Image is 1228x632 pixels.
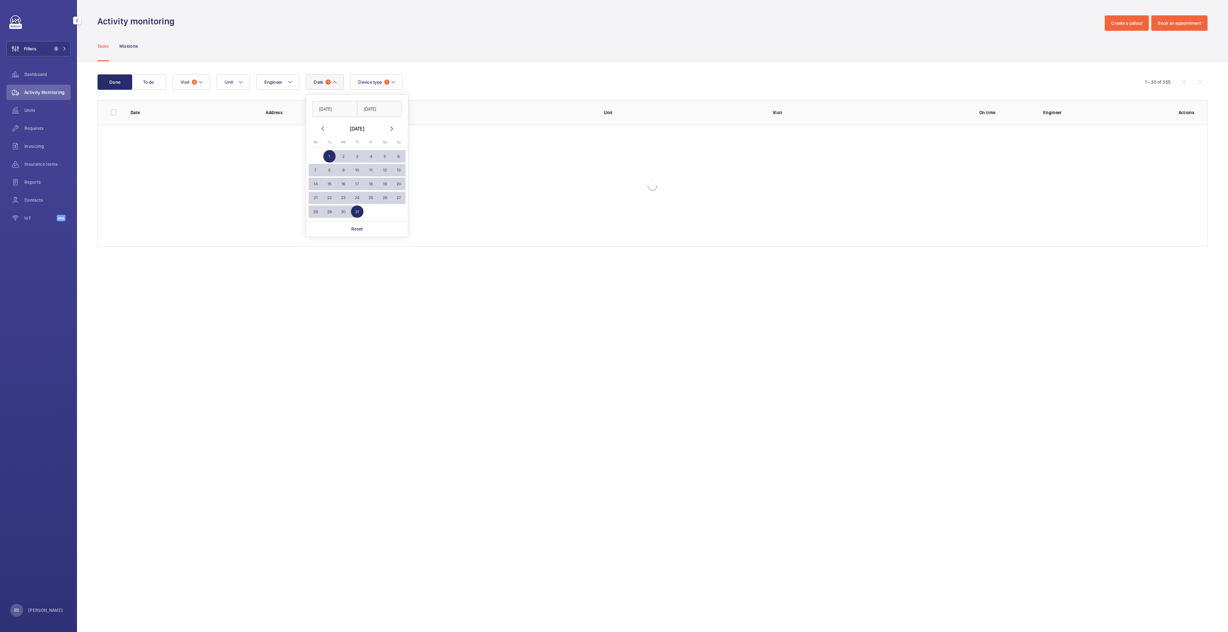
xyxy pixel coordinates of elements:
[337,149,350,163] button: July 2, 2025
[350,163,364,177] button: July 10, 2025
[358,80,382,85] span: Device type
[322,205,336,219] button: July 29, 2025
[322,191,336,205] button: July 22, 2025
[217,74,250,90] button: Unit
[309,206,322,218] span: 28
[337,178,350,190] span: 16
[322,163,336,177] button: July 8, 2025
[392,163,405,177] button: July 13, 2025
[314,80,323,85] span: Date
[364,163,378,177] button: July 11, 2025
[98,43,109,49] p: Tasks
[98,74,132,90] button: Done
[392,192,405,204] span: 27
[365,192,377,204] span: 25
[942,109,1033,116] p: On time
[24,89,71,96] span: Activity Monitoring
[392,164,405,176] span: 13
[24,125,71,131] span: Requests
[54,46,59,51] span: 5
[392,150,405,163] span: 6
[323,164,336,176] span: 8
[351,206,363,218] span: 31
[392,178,405,190] span: 20
[357,101,402,117] input: DD/MM/YYYY
[309,192,322,204] span: 21
[328,140,331,144] span: Tu
[337,150,350,163] span: 2
[337,164,350,176] span: 9
[379,178,391,190] span: 19
[351,226,363,232] p: Reset
[309,163,322,177] button: July 7, 2025
[313,140,318,144] span: Mo
[1105,15,1149,31] button: Create a callout
[24,215,57,221] span: IoT
[341,140,346,144] span: We
[323,192,336,204] span: 22
[392,191,405,205] button: July 27, 2025
[370,140,372,144] span: Fr
[604,109,763,116] p: Unit
[378,177,392,191] button: July 19, 2025
[1043,109,1168,116] p: Engineer
[131,109,255,116] p: Date
[24,161,71,167] span: Insurance items
[383,140,387,144] span: Sa
[1145,79,1171,85] div: 1 – 30 of 355
[309,164,322,176] span: 7
[337,192,350,204] span: 23
[364,177,378,191] button: July 18, 2025
[309,205,322,219] button: July 28, 2025
[28,607,63,613] p: [PERSON_NAME]
[379,150,391,163] span: 5
[378,149,392,163] button: July 5, 2025
[397,140,401,144] span: Su
[365,150,377,163] span: 4
[350,125,364,132] div: [DATE]
[337,163,350,177] button: July 9, 2025
[392,149,405,163] button: July 6, 2025
[384,80,389,85] span: 1
[119,43,138,49] p: Missions
[192,80,197,85] span: 2
[181,80,189,85] span: Visit
[351,178,363,190] span: 17
[306,74,344,90] button: Date1
[355,140,359,144] span: Th
[351,150,363,163] span: 3
[378,191,392,205] button: July 26, 2025
[24,179,71,185] span: Reports
[379,192,391,204] span: 26
[337,205,350,219] button: July 30, 2025
[323,206,336,218] span: 29
[379,164,391,176] span: 12
[351,164,363,176] span: 10
[350,191,364,205] button: July 24, 2025
[24,46,36,52] span: Filters
[309,178,322,190] span: 14
[1151,15,1207,31] button: Book an appointment
[392,177,405,191] button: July 20, 2025
[57,215,65,221] span: Beta
[24,197,71,203] span: Contacts
[24,107,71,114] span: Units
[337,177,350,191] button: July 16, 2025
[773,109,932,116] p: Visit
[6,41,71,56] button: Filters5
[1179,109,1194,116] p: Actions
[225,80,233,85] span: Unit
[378,163,392,177] button: July 12, 2025
[264,80,282,85] span: Engineer
[323,178,336,190] span: 15
[350,177,364,191] button: July 17, 2025
[256,74,299,90] button: Engineer
[98,15,178,27] h1: Activity monitoring
[364,149,378,163] button: July 4, 2025
[14,607,19,613] p: RS
[365,164,377,176] span: 11
[24,71,71,78] span: Dashboard
[132,74,166,90] button: To do
[326,80,331,85] span: 1
[350,149,364,163] button: July 3, 2025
